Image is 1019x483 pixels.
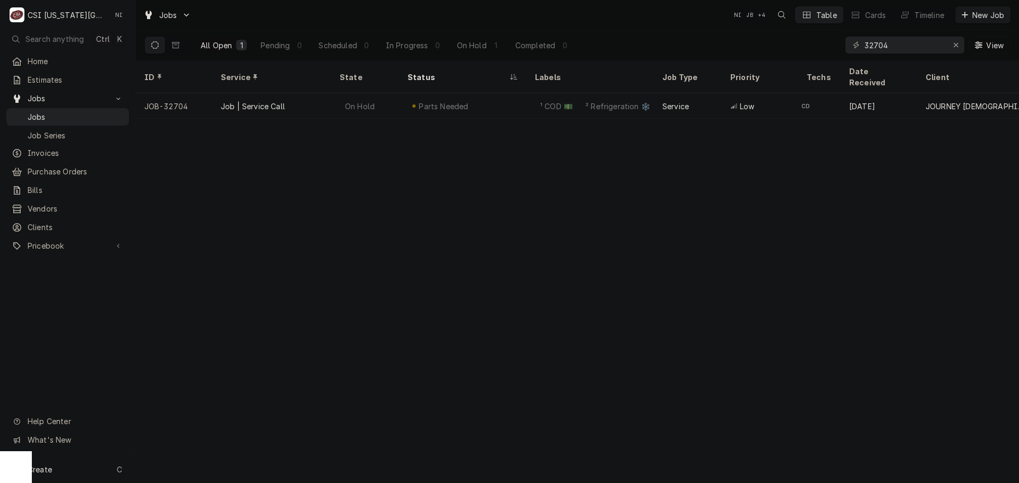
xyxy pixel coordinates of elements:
[435,40,441,51] div: 0
[584,101,651,112] div: ² Refrigeration ❄️
[201,40,232,51] div: All Open
[28,434,123,445] span: What's New
[408,72,507,83] div: Status
[296,40,303,51] div: 0
[562,40,568,51] div: 0
[28,111,124,122] span: Jobs
[28,56,124,67] span: Home
[849,66,906,88] div: Date Received
[662,101,689,112] div: Service
[754,7,769,22] div: + 4
[139,6,195,24] a: Go to Jobs
[6,431,129,449] a: Go to What's New
[28,240,108,251] span: Pricebook
[28,93,108,104] span: Jobs
[740,101,754,112] span: Low
[28,166,124,177] span: Purchase Orders
[238,40,245,51] div: 1
[955,6,1011,23] button: New Job
[6,163,129,180] a: Purchase Orders
[6,127,129,144] a: Job Series
[742,7,757,22] div: Joshua Bennett's Avatar
[28,416,123,427] span: Help Center
[28,222,124,233] span: Clients
[865,10,886,21] div: Cards
[117,33,122,45] span: K
[28,185,124,196] span: Bills
[10,7,24,22] div: CSI Kansas City's Avatar
[144,72,202,83] div: ID
[6,90,129,107] a: Go to Jobs
[493,40,499,51] div: 1
[984,40,1006,51] span: View
[28,74,124,85] span: Estimates
[418,101,470,112] div: Parts Needed
[662,72,713,83] div: Job Type
[10,7,24,22] div: C
[841,93,917,119] div: [DATE]
[730,72,788,83] div: Priority
[742,7,757,22] div: JB
[6,237,129,254] a: Go to Pricebook
[117,464,122,475] span: C
[318,40,357,51] div: Scheduled
[221,72,321,83] div: Service
[111,7,126,22] div: NI
[798,99,813,113] div: CD
[96,33,110,45] span: Ctrl
[6,218,129,236] a: Clients
[159,10,177,21] span: Jobs
[340,72,391,83] div: State
[6,144,129,162] a: Invoices
[457,40,487,51] div: On Hold
[6,30,129,48] button: Search anythingCtrlK
[6,108,129,126] a: Jobs
[6,412,129,430] a: Go to Help Center
[25,33,84,45] span: Search anything
[6,71,129,89] a: Estimates
[261,40,290,51] div: Pending
[136,93,212,119] div: JOB-32704
[914,10,944,21] div: Timeline
[947,37,964,54] button: Erase input
[111,7,126,22] div: Nate Ingram's Avatar
[730,7,745,22] div: NI
[28,203,124,214] span: Vendors
[6,181,129,199] a: Bills
[344,101,376,112] div: On Hold
[865,37,944,54] input: Keyword search
[535,72,645,83] div: Labels
[28,147,124,159] span: Invoices
[969,37,1011,54] button: View
[539,101,574,112] div: ¹ COD 💵
[6,200,129,217] a: Vendors
[515,40,555,51] div: Completed
[798,99,813,113] div: Cody Davis's Avatar
[730,7,745,22] div: Nate Ingram's Avatar
[386,40,428,51] div: In Progress
[970,10,1006,21] span: New Job
[773,6,790,23] button: Open search
[364,40,370,51] div: 0
[28,10,106,21] div: CSI [US_STATE][GEOGRAPHIC_DATA]
[807,72,832,83] div: Techs
[28,130,124,141] span: Job Series
[28,465,52,474] span: Create
[816,10,837,21] div: Table
[6,52,129,70] a: Home
[221,101,285,112] div: Job | Service Call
